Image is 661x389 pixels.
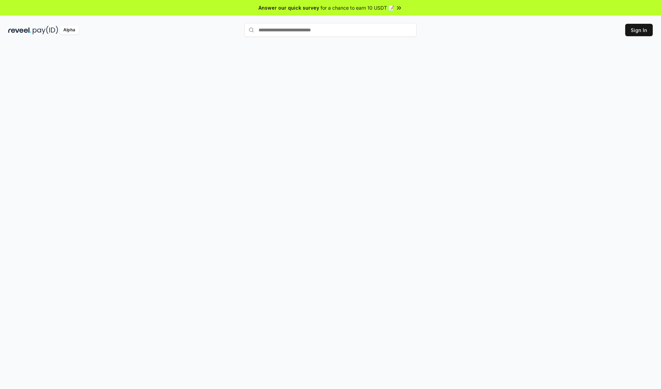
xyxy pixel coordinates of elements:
img: pay_id [33,26,58,34]
div: Alpha [60,26,79,34]
img: reveel_dark [8,26,31,34]
span: Answer our quick survey [259,4,319,11]
button: Sign In [625,24,653,36]
span: for a chance to earn 10 USDT 📝 [321,4,394,11]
